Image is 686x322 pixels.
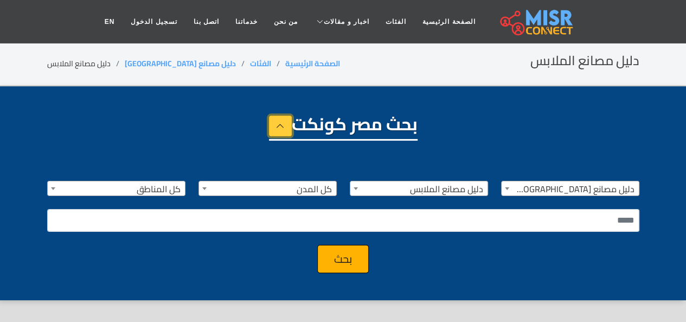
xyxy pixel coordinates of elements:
[377,11,414,32] a: الفئات
[269,113,418,141] h1: بحث مصر كونكت
[227,11,266,32] a: خدماتنا
[266,11,306,32] a: من نحن
[414,11,483,32] a: الصفحة الرئيسية
[285,56,340,71] a: الصفحة الرئيسية
[47,181,185,196] span: كل المناطق
[185,11,227,32] a: اتصل بنا
[501,181,639,196] span: دليل مصانع مصر
[123,11,185,32] a: تسجيل الدخول
[198,181,337,196] span: كل المدن
[199,181,336,197] span: كل المدن
[324,17,369,27] span: اخبار و مقالات
[350,181,488,196] span: دليل مصانع الملابس
[317,245,369,273] button: بحث
[350,181,488,197] span: دليل مصانع الملابس
[250,56,271,71] a: الفئات
[500,8,573,35] img: main.misr_connect
[97,11,123,32] a: EN
[125,56,236,71] a: دليل مصانع [GEOGRAPHIC_DATA]
[47,58,125,70] li: دليل مصانع الملابس
[530,53,639,69] h2: دليل مصانع الملابس
[502,181,639,197] span: دليل مصانع مصر
[48,181,185,197] span: كل المناطق
[306,11,377,32] a: اخبار و مقالات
